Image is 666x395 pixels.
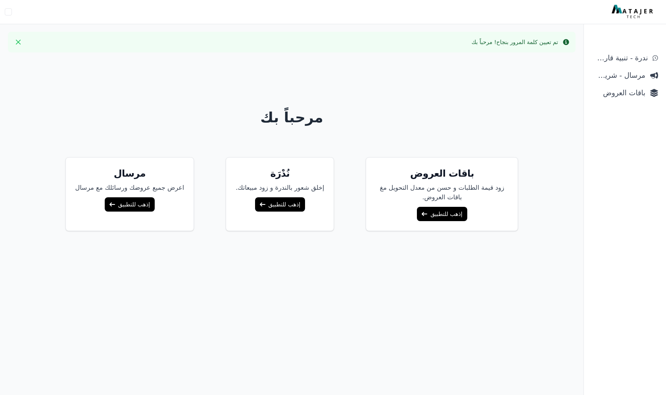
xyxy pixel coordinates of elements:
[592,52,648,64] span: ندرة - تنبية قارب علي النفاذ
[12,36,25,48] button: Close
[592,87,645,98] span: باقات العروض
[417,207,467,221] a: إذهب للتطبيق
[472,38,558,46] div: تم تعيين كلمة المرور بنجاح! مرحباً بك
[75,167,184,180] h5: مرسال
[236,183,324,193] p: إخلق شعور بالندرة و زود مبيعاتك.
[376,167,508,180] h5: باقات العروض
[255,197,305,212] a: إذهب للتطبيق
[612,5,655,19] img: MatajerTech Logo
[376,183,508,202] p: زود قيمة الطلبات و حسن من معدل التحويل مغ باقات العروض.
[236,167,324,180] h5: نُدْرَة
[105,197,155,212] a: إذهب للتطبيق
[75,183,184,193] p: اعرض جميع عروضك ورسائلك مع مرسال
[592,70,645,81] span: مرسال - شريط دعاية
